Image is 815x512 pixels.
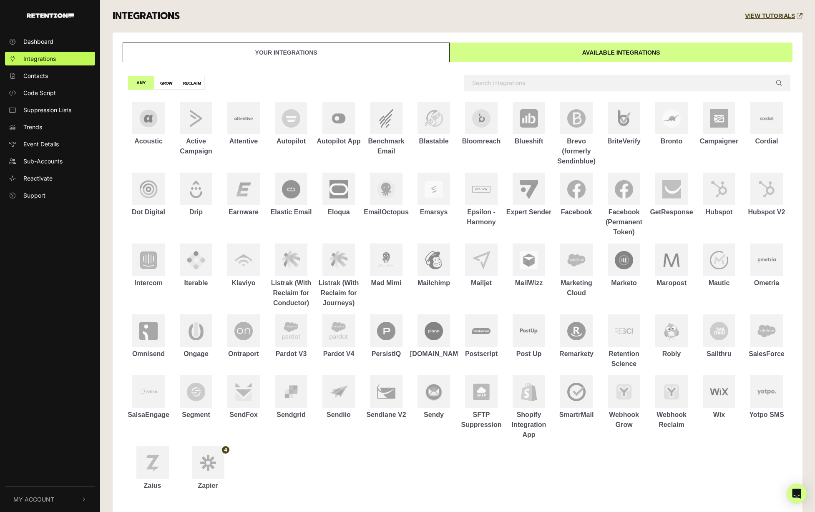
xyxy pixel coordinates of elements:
[648,102,695,146] a: Bronto Bronto
[695,410,743,420] div: Wix
[464,75,790,91] input: Search integrations
[125,243,172,288] a: Intercom Intercom
[128,76,154,90] label: ANY
[695,243,743,288] a: Mautic Mautic
[458,243,505,288] a: Mailjet Mailjet
[505,243,553,288] a: MailWizz MailWizz
[710,387,728,397] img: Wix
[362,243,410,288] a: Mad Mimi Mad Mimi
[567,383,586,401] img: SmartrMail
[553,410,600,420] div: SmartrMail
[234,322,253,340] img: Ontraport
[600,136,648,146] div: BriteVerify
[425,251,443,269] img: Mailchimp
[648,136,695,146] div: Bronto
[13,495,54,504] span: My Account
[458,349,505,359] div: Postscript
[662,383,681,401] img: Webhook Reclaim
[282,180,300,198] img: Elastic Email
[267,207,315,217] div: Elastic Email
[600,410,648,430] div: Webhook Grow
[23,54,56,63] span: Integrations
[23,140,59,148] span: Event Details
[553,207,600,217] div: Facebook
[172,207,220,217] div: Drip
[743,349,790,359] div: SalesForce
[505,349,553,359] div: Post Up
[520,328,538,334] img: Post Up
[5,52,95,65] a: Integrations
[458,173,505,227] a: Epsilon - Harmony Epsilon - Harmony
[757,322,776,340] img: SalesForce
[410,207,458,217] div: Emarsys
[743,375,790,420] a: Yotpo SMS Yotpo SMS
[220,410,267,420] div: SendFox
[520,383,538,401] img: Shopify Integration App
[5,120,95,134] a: Trends
[282,251,300,269] img: Listrak (With Reclaim for Conductor)
[362,314,410,359] a: PersistIQ PersistIQ
[23,123,42,131] span: Trends
[267,349,315,359] div: Pardot V3
[139,109,158,128] img: Acoustic
[553,102,600,166] a: Brevo (formerly Sendinblue) Brevo (formerly Sendinblue)
[505,278,553,288] div: MailWizz
[23,37,53,46] span: Dashboard
[267,314,315,359] a: Pardot V3 Pardot V3
[743,102,790,146] a: Cordial Cordial
[553,314,600,359] a: Remarkety Remarkety
[199,454,217,472] img: Zapier
[267,243,315,308] a: Listrak (With Reclaim for Conductor) Listrak (With Reclaim for Conductor)
[125,375,172,420] a: SalsaEngage SalsaEngage
[648,314,695,359] a: Robly Robly
[23,191,45,200] span: Support
[505,375,553,440] a: Shopify Integration App Shopify Integration App
[710,322,728,340] img: Sailthru
[757,255,776,265] img: Ometria
[330,251,348,269] img: Listrak (With Reclaim for Journeys)
[553,243,600,298] a: Marketing Cloud Marketing Cloud
[710,251,728,269] img: Mautic
[125,173,172,217] a: Dot Digital Dot Digital
[5,171,95,185] a: Reactivate
[520,109,538,128] img: Blueshift
[377,383,395,401] img: Sendlane V2
[330,109,348,128] img: Autopilot App
[410,314,458,359] a: Piano.io [DOMAIN_NAME]
[743,314,790,359] a: SalesForce SalesForce
[267,173,315,217] a: Elastic Email Elastic Email
[450,43,792,62] a: Available integrations
[330,383,348,401] img: Sendiio
[23,88,56,97] span: Code Script
[179,76,205,90] label: RECLAIM
[695,207,743,217] div: Hubspot
[377,251,395,269] img: Mad Mimi
[505,173,553,217] a: Expert Sender Expert Sender
[234,251,253,269] img: Klaviyo
[23,174,53,183] span: Reactivate
[23,105,71,114] span: Suppression Lists
[553,375,600,420] a: SmartrMail SmartrMail
[743,207,790,217] div: Hubspot V2
[5,188,95,202] a: Support
[472,383,491,401] img: SFTP Suppression
[315,349,362,359] div: Pardot V4
[362,136,410,156] div: Benchmark Email
[472,186,491,193] img: Epsilon - Harmony
[410,102,458,146] a: Blastable Blastable
[695,314,743,359] a: Sailthru Sailthru
[615,109,633,128] img: BriteVerify
[410,349,458,359] div: [DOMAIN_NAME]
[5,69,95,83] a: Contacts
[458,102,505,146] a: Bloomreach Bloomreach
[377,180,395,198] img: EmailOctopus
[377,109,395,128] img: Benchmark Email
[330,180,348,198] img: Eloqua
[172,136,220,156] div: Active Campaign
[600,375,648,430] a: Webhook Grow Webhook Grow
[567,322,586,340] img: Remarkety
[425,322,443,340] img: Piano.io
[5,137,95,151] a: Event Details
[458,207,505,227] div: Epsilon - Harmony
[315,314,362,359] a: Pardot V4 Pardot V4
